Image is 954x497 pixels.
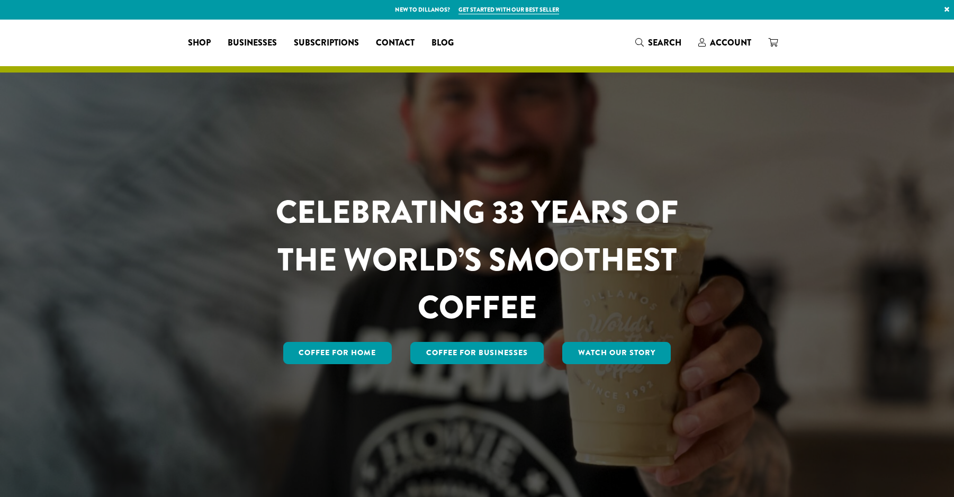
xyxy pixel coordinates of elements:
[294,37,359,50] span: Subscriptions
[431,37,454,50] span: Blog
[410,342,544,364] a: Coffee For Businesses
[627,34,690,51] a: Search
[283,342,392,364] a: Coffee for Home
[179,34,219,51] a: Shop
[710,37,751,49] span: Account
[648,37,681,49] span: Search
[562,342,671,364] a: Watch Our Story
[228,37,277,50] span: Businesses
[458,5,559,14] a: Get started with our best seller
[245,188,709,331] h1: CELEBRATING 33 YEARS OF THE WORLD’S SMOOTHEST COFFEE
[376,37,415,50] span: Contact
[188,37,211,50] span: Shop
